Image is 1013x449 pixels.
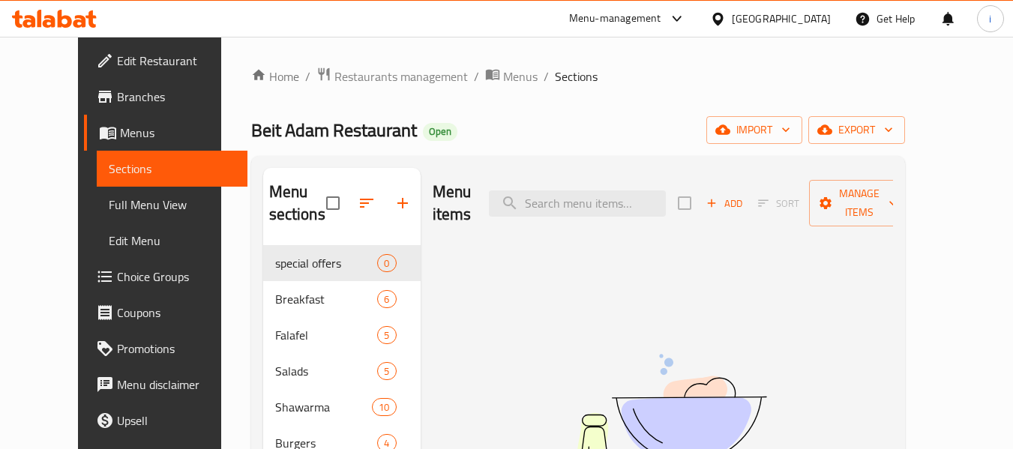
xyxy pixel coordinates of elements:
h2: Menu sections [269,181,326,226]
button: Manage items [809,180,910,226]
span: Upsell [117,412,235,430]
div: items [372,398,396,416]
span: Falafel [275,326,378,344]
span: 10 [373,400,395,415]
span: 0 [378,256,395,271]
span: Open [423,125,457,138]
span: Shawarma [275,398,373,416]
span: Menus [503,67,538,85]
span: special offers [275,254,378,272]
span: Add [704,195,745,212]
a: Choice Groups [84,259,247,295]
span: Edit Menu [109,232,235,250]
input: search [489,190,666,217]
nav: breadcrumb [251,67,905,86]
a: Edit Menu [97,223,247,259]
button: import [706,116,802,144]
button: Add [700,192,748,215]
a: Home [251,67,299,85]
div: Falafel5 [263,317,421,353]
span: Select all sections [317,187,349,219]
div: items [377,290,396,308]
a: Coupons [84,295,247,331]
span: 5 [378,364,395,379]
span: Manage items [821,184,898,222]
span: Salads [275,362,378,380]
div: items [377,362,396,380]
a: Sections [97,151,247,187]
div: Salads5 [263,353,421,389]
a: Full Menu View [97,187,247,223]
span: Promotions [117,340,235,358]
span: 6 [378,292,395,307]
a: Promotions [84,331,247,367]
button: export [808,116,905,144]
span: 5 [378,328,395,343]
span: Coupons [117,304,235,322]
span: Menus [120,124,235,142]
span: export [820,121,893,139]
a: Menus [84,115,247,151]
span: Choice Groups [117,268,235,286]
span: Add item [700,192,748,215]
div: items [377,326,396,344]
a: Menus [485,67,538,86]
span: Breakfast [275,290,378,308]
span: Beit Adam Restaurant [251,113,417,147]
div: Breakfast6 [263,281,421,317]
span: Full Menu View [109,196,235,214]
span: Menu disclaimer [117,376,235,394]
span: Restaurants management [334,67,468,85]
li: / [544,67,549,85]
span: import [718,121,790,139]
h2: Menu items [433,181,472,226]
span: Sections [555,67,598,85]
li: / [474,67,479,85]
span: Edit Restaurant [117,52,235,70]
div: Menu-management [569,10,661,28]
span: Branches [117,88,235,106]
a: Menu disclaimer [84,367,247,403]
span: Sort sections [349,185,385,221]
div: Open [423,123,457,141]
a: Upsell [84,403,247,439]
li: / [305,67,310,85]
div: Shawarma10 [263,389,421,425]
button: Add section [385,185,421,221]
div: [GEOGRAPHIC_DATA] [732,10,831,27]
span: i [989,10,991,27]
a: Edit Restaurant [84,43,247,79]
div: items [377,254,396,272]
span: Select section first [748,192,809,215]
div: special offers0 [263,245,421,281]
a: Branches [84,79,247,115]
span: Sections [109,160,235,178]
a: Restaurants management [316,67,468,86]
